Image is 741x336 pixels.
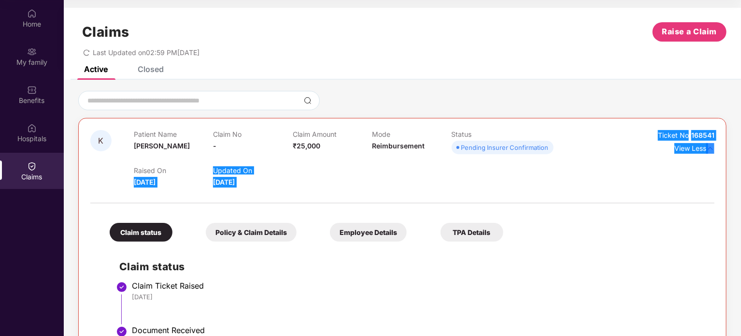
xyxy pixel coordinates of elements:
p: Status [452,130,531,138]
span: K [99,137,104,145]
div: Active [84,64,108,74]
span: Last Updated on 02:59 PM[DATE] [93,48,199,57]
h2: Claim status [119,259,705,275]
h1: Claims [82,24,129,40]
img: svg+xml;base64,PHN2ZyB3aWR0aD0iMjAiIGhlaWdodD0iMjAiIHZpZXdCb3g9IjAgMCAyMCAyMCIgZmlsbD0ibm9uZSIgeG... [27,47,37,57]
p: Raised On [134,166,213,175]
div: TPA Details [441,223,503,242]
span: [PERSON_NAME] [134,142,190,150]
img: svg+xml;base64,PHN2ZyBpZD0iU3RlcC1Eb25lLTMyeDMyIiB4bWxucz0iaHR0cDovL3d3dy53My5vcmcvMjAwMC9zdmciIH... [116,281,128,293]
div: Document Received [132,325,705,335]
p: View Less [674,141,714,154]
span: redo [83,48,90,57]
button: Raise a Claim [653,22,727,42]
img: svg+xml;base64,PHN2ZyBpZD0iSG9zcGl0YWxzIiB4bWxucz0iaHR0cDovL3d3dy53My5vcmcvMjAwMC9zdmciIHdpZHRoPS... [27,123,37,133]
span: ₹25,000 [293,142,320,150]
p: Claim No [213,130,292,138]
span: - [213,142,216,150]
div: [DATE] [132,292,705,301]
div: Claim Ticket Raised [132,281,705,291]
img: svg+xml;base64,PHN2ZyB4bWxucz0iaHR0cDovL3d3dy53My5vcmcvMjAwMC9zdmciIHdpZHRoPSIxNyIgaGVpZ2h0PSIxNy... [706,143,714,154]
div: Pending Insurer Confirmation [461,143,549,152]
span: [DATE] [134,178,156,186]
span: 168541 [691,131,714,139]
div: Employee Details [330,223,407,242]
span: Ticket No [658,131,691,139]
p: Mode [372,130,451,138]
img: svg+xml;base64,PHN2ZyBpZD0iU2VhcmNoLTMyeDMyIiB4bWxucz0iaHR0cDovL3d3dy53My5vcmcvMjAwMC9zdmciIHdpZH... [304,97,312,104]
span: [DATE] [213,178,235,186]
p: Claim Amount [293,130,372,138]
img: svg+xml;base64,PHN2ZyBpZD0iSG9tZSIgeG1sbnM9Imh0dHA6Ly93d3cudzMub3JnLzIwMDAvc3ZnIiB3aWR0aD0iMjAiIG... [27,9,37,18]
div: Closed [138,64,164,74]
span: Raise a Claim [662,26,717,38]
img: svg+xml;base64,PHN2ZyBpZD0iQ2xhaW0iIHhtbG5zPSJodHRwOi8vd3d3LnczLm9yZy8yMDAwL3N2ZyIgd2lkdGg9IjIwIi... [27,161,37,171]
img: svg+xml;base64,PHN2ZyBpZD0iQmVuZWZpdHMiIHhtbG5zPSJodHRwOi8vd3d3LnczLm9yZy8yMDAwL3N2ZyIgd2lkdGg9Ij... [27,85,37,95]
div: Policy & Claim Details [206,223,297,242]
span: Reimbursement [372,142,425,150]
p: Updated On [213,166,292,175]
div: Claim status [110,223,172,242]
p: Patient Name [134,130,213,138]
